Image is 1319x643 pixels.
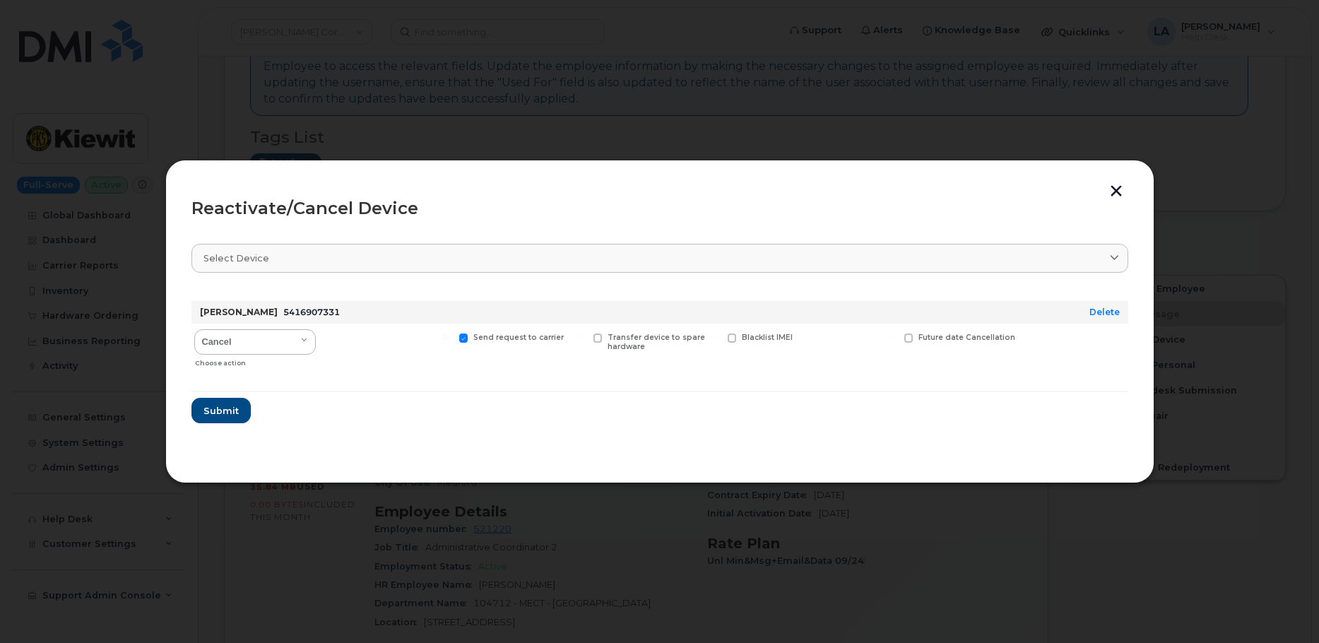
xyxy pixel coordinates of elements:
span: 5416907331 [283,307,340,317]
span: Blacklist IMEI [742,333,793,342]
iframe: Messenger Launcher [1258,582,1308,632]
input: Future date Cancellation [887,334,894,341]
a: Select device [191,244,1128,273]
input: Blacklist IMEI [711,334,718,341]
span: Select device [203,252,269,265]
strong: [PERSON_NAME] [200,307,278,317]
a: Delete [1089,307,1120,317]
input: Send request to carrier [442,334,449,341]
button: Submit [191,398,251,423]
div: Choose action [195,352,315,369]
span: Send request to carrier [473,333,564,342]
span: Future date Cancellation [918,333,1015,342]
input: Transfer device to spare hardware [576,334,584,341]
div: Reactivate/Cancel Device [191,200,1128,217]
span: Transfer device to spare hardware [608,333,705,351]
span: Submit [203,404,239,418]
